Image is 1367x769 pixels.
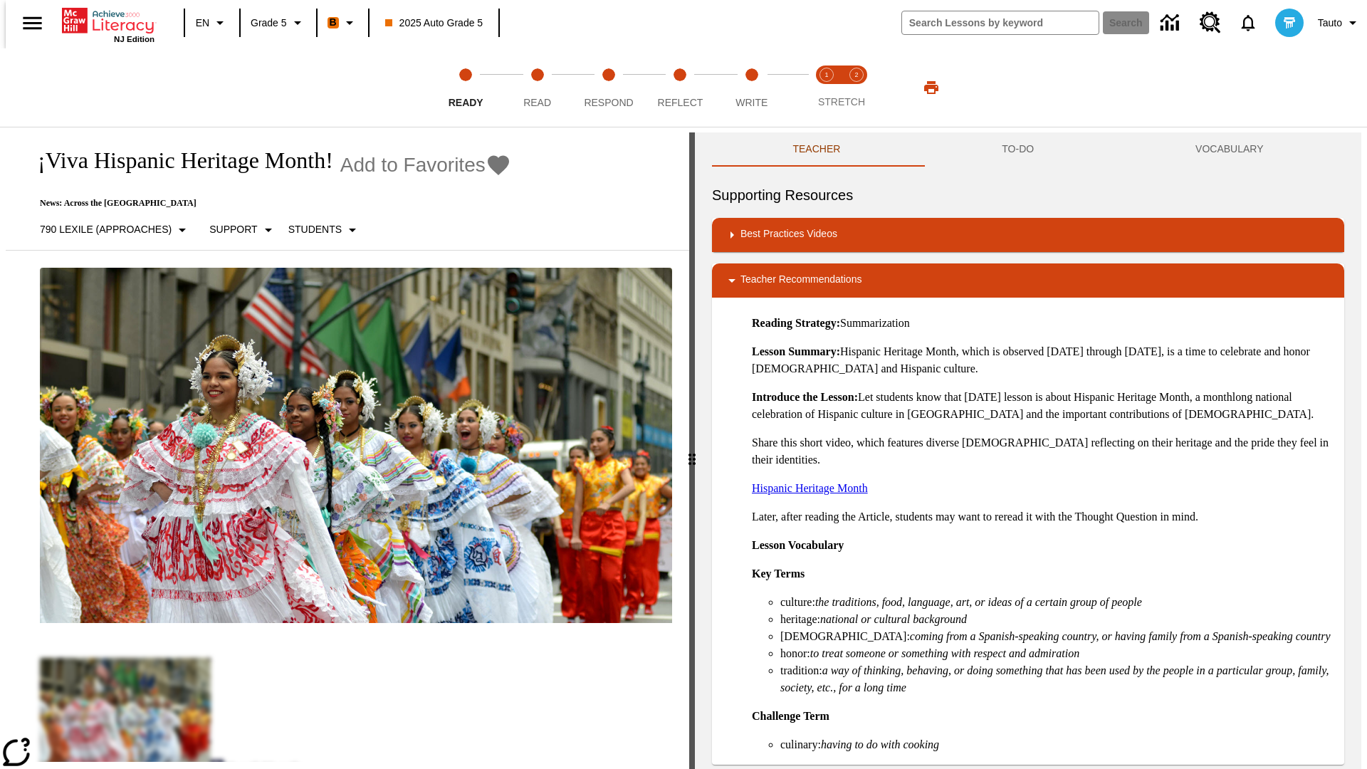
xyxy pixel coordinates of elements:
[712,263,1344,298] div: Teacher Recommendations
[818,96,865,108] span: STRETCH
[712,218,1344,252] div: Best Practices Videos
[910,630,1331,642] em: coming from a Spanish-speaking country, or having family from a Spanish-speaking country
[752,482,868,494] a: Hispanic Heritage Month
[1115,132,1344,167] button: VOCABULARY
[449,97,483,108] span: Ready
[780,628,1333,645] li: [DEMOGRAPHIC_DATA]:
[1312,10,1367,36] button: Profile/Settings
[815,596,1142,608] em: the traditions, food, language, art, or ideas of a certain group of people
[752,539,844,551] strong: Lesson Vocabulary
[330,14,337,31] span: B
[196,16,209,31] span: EN
[658,97,703,108] span: Reflect
[245,10,312,36] button: Grade: Grade 5, Select a grade
[340,154,486,177] span: Add to Favorites
[40,222,172,237] p: 790 Lexile (Approaches)
[820,613,967,625] em: national or cultural background
[251,16,287,31] span: Grade 5
[639,48,721,127] button: Reflect step 4 of 5
[780,664,1329,694] em: a way of thinking, behaving, or doing something that has been used by the people in a particular ...
[712,184,1344,206] h6: Supporting Resources
[695,132,1361,769] div: activity
[902,11,1099,34] input: search field
[854,71,858,78] text: 2
[824,71,828,78] text: 1
[735,97,768,108] span: Write
[1275,9,1304,37] img: avatar image
[711,48,793,127] button: Write step 5 of 5
[712,132,921,167] button: Teacher
[283,217,367,243] button: Select Student
[752,710,829,722] strong: Challenge Term
[40,268,672,624] img: A photograph of Hispanic women participating in a parade celebrating Hispanic culture. The women ...
[204,217,282,243] button: Scaffolds, Support
[340,152,511,177] button: Add to Favorites - ¡Viva Hispanic Heritage Month!
[752,391,858,403] strong: Introduce the Lesson:
[322,10,364,36] button: Boost Class color is orange. Change class color
[385,16,483,31] span: 2025 Auto Grade 5
[1191,4,1230,42] a: Resource Center, Will open in new tab
[836,48,877,127] button: Stretch Respond step 2 of 2
[780,611,1333,628] li: heritage:
[740,272,861,289] p: Teacher Recommendations
[288,222,342,237] p: Students
[780,594,1333,611] li: culture:
[752,317,840,329] strong: Reading Strategy:
[523,97,551,108] span: Read
[740,226,837,244] p: Best Practices Videos
[34,217,197,243] button: Select Lexile, 790 Lexile (Approaches)
[1318,16,1342,31] span: Tauto
[752,389,1333,423] p: Let students know that [DATE] lesson is about Hispanic Heritage Month, a monthlong national celeb...
[752,345,840,357] strong: Lesson Summary:
[424,48,507,127] button: Ready step 1 of 5
[752,315,1333,332] p: Summarization
[810,647,1079,659] em: to treat someone or something with respect and admiration
[752,567,805,580] strong: Key Terms
[11,2,53,44] button: Open side menu
[780,645,1333,662] li: honor:
[908,75,954,100] button: Print
[23,198,511,209] p: News: Across the [GEOGRAPHIC_DATA]
[752,508,1333,525] p: Later, after reading the Article, students may want to reread it with the Thought Question in mind.
[114,35,154,43] span: NJ Edition
[189,10,235,36] button: Language: EN, Select a language
[567,48,650,127] button: Respond step 3 of 5
[689,132,695,769] div: Press Enter or Spacebar and then press right and left arrow keys to move the slider
[496,48,578,127] button: Read step 2 of 5
[712,132,1344,167] div: Instructional Panel Tabs
[209,222,257,237] p: Support
[6,132,689,762] div: reading
[806,48,847,127] button: Stretch Read step 1 of 2
[1267,4,1312,41] button: Select a new avatar
[23,147,333,174] h1: ¡Viva Hispanic Heritage Month!
[752,343,1333,377] p: Hispanic Heritage Month, which is observed [DATE] through [DATE], is a time to celebrate and hono...
[821,738,939,750] em: having to do with cooking
[780,662,1333,696] li: tradition:
[1152,4,1191,43] a: Data Center
[62,5,154,43] div: Home
[780,736,1333,753] li: culinary:
[752,434,1333,469] p: Share this short video, which features diverse [DEMOGRAPHIC_DATA] reflecting on their heritage an...
[584,97,633,108] span: Respond
[921,132,1115,167] button: TO-DO
[1230,4,1267,41] a: Notifications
